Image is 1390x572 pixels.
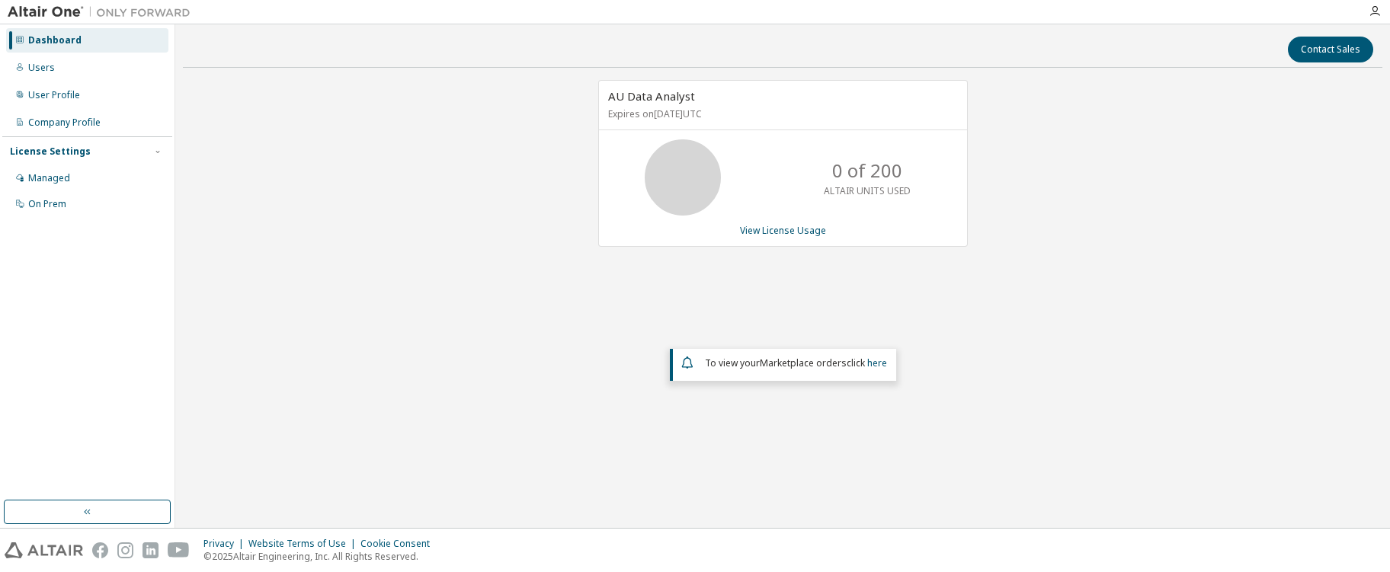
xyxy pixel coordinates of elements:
[203,538,248,550] div: Privacy
[28,62,55,74] div: Users
[28,198,66,210] div: On Prem
[608,88,695,104] span: AU Data Analyst
[5,542,83,558] img: altair_logo.svg
[28,172,70,184] div: Managed
[28,34,82,46] div: Dashboard
[168,542,190,558] img: youtube.svg
[117,542,133,558] img: instagram.svg
[8,5,198,20] img: Altair One
[203,550,439,563] p: © 2025 Altair Engineering, Inc. All Rights Reserved.
[705,356,887,369] span: To view your click
[1288,37,1373,62] button: Contact Sales
[867,356,887,369] a: here
[248,538,360,550] div: Website Terms of Use
[28,117,101,129] div: Company Profile
[28,89,80,101] div: User Profile
[10,145,91,158] div: License Settings
[92,542,108,558] img: facebook.svg
[740,224,826,237] a: View License Usage
[832,158,902,184] p: 0 of 200
[608,107,954,120] p: Expires on [DATE] UTC
[824,184,911,197] p: ALTAIR UNITS USED
[360,538,439,550] div: Cookie Consent
[143,542,159,558] img: linkedin.svg
[760,356,847,369] em: Marketplace orders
